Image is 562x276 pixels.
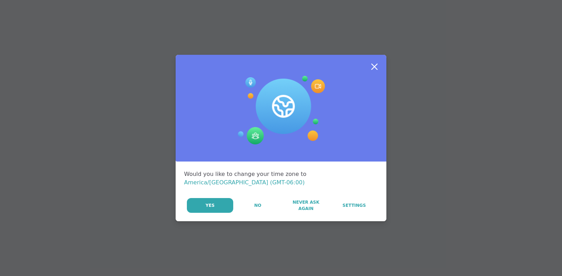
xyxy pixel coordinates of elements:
[184,170,378,187] div: Would you like to change your time zone to
[254,202,261,209] span: No
[205,202,215,209] span: Yes
[282,198,329,213] button: Never Ask Again
[234,198,281,213] button: No
[342,202,366,209] span: Settings
[286,199,326,212] span: Never Ask Again
[331,198,378,213] a: Settings
[187,198,233,213] button: Yes
[237,76,325,145] img: Session Experience
[184,179,305,186] span: America/[GEOGRAPHIC_DATA] (GMT-06:00)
